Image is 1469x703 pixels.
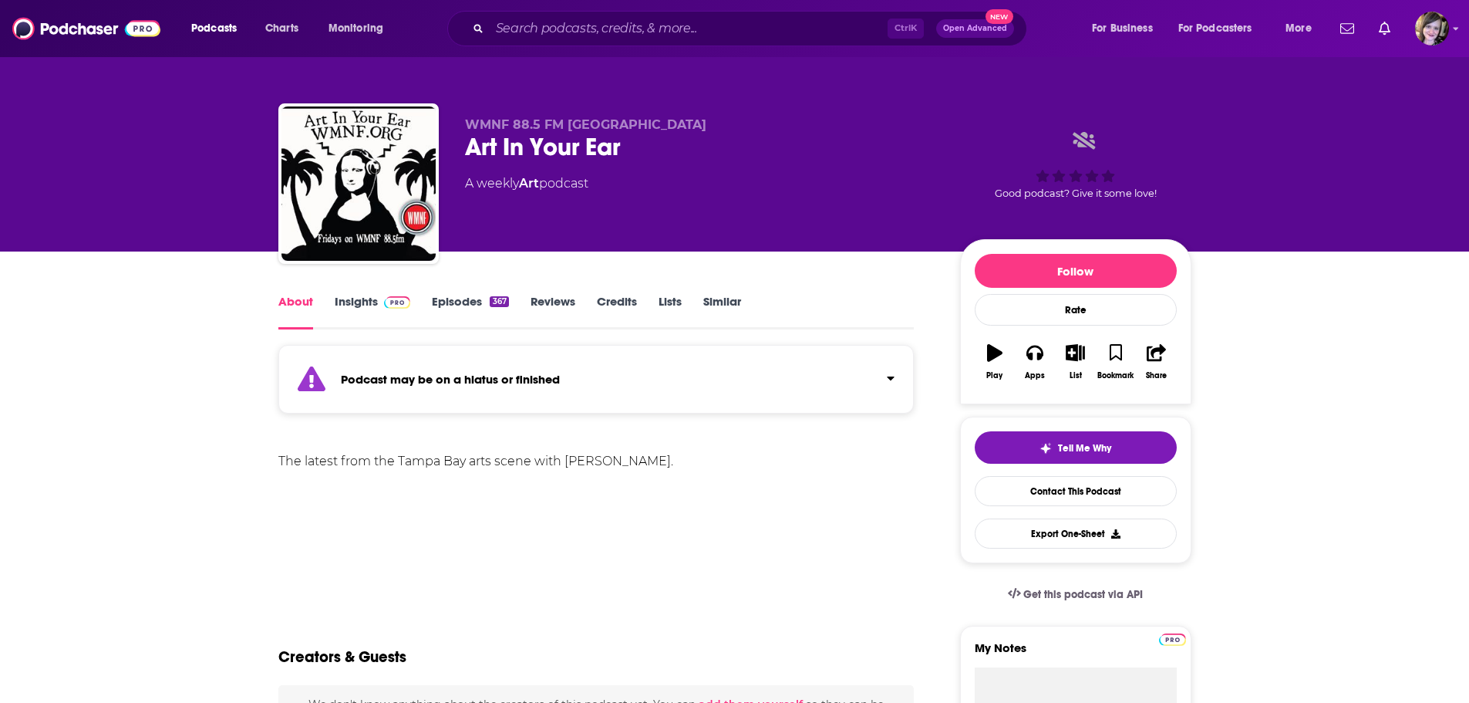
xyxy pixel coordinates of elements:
[462,11,1042,46] div: Search podcasts, credits, & more...
[960,117,1191,213] div: Good podcast? Give it some love!
[1159,631,1186,646] a: Pro website
[975,519,1177,549] button: Export One-Sheet
[519,176,539,191] a: Art
[1275,16,1331,41] button: open menu
[341,372,560,387] strong: Podcast may be on a hiatus or finished
[432,294,508,330] a: Episodes367
[1058,442,1111,455] span: Tell Me Why
[490,16,888,41] input: Search podcasts, credits, & more...
[1334,15,1360,42] a: Show notifications dropdown
[659,294,682,330] a: Lists
[975,334,1015,390] button: Play
[1039,442,1052,455] img: tell me why sparkle
[975,476,1177,506] a: Contact This Podcast
[329,18,383,39] span: Monitoring
[1178,18,1252,39] span: For Podcasters
[975,640,1177,668] label: My Notes
[465,117,706,132] span: WMNF 88.5 FM [GEOGRAPHIC_DATA]
[1136,334,1176,390] button: Share
[1055,334,1095,390] button: List
[995,188,1157,199] span: Good podcast? Give it some love!
[597,294,637,330] a: Credits
[1415,12,1449,46] span: Logged in as IAmMBlankenship
[975,431,1177,464] button: tell me why sparkleTell Me Why
[255,16,308,41] a: Charts
[278,354,915,414] section: Click to expand status details
[278,451,915,472] div: The latest from the Tampa Bay arts scene with [PERSON_NAME].
[12,14,160,43] img: Podchaser - Follow, Share and Rate Podcasts
[318,16,403,41] button: open menu
[1146,371,1167,380] div: Share
[975,254,1177,288] button: Follow
[531,294,575,330] a: Reviews
[996,576,1156,613] a: Get this podcast via API
[1097,371,1134,380] div: Bookmark
[975,294,1177,326] div: Rate
[180,16,257,41] button: open menu
[936,19,1014,38] button: Open AdvancedNew
[1285,18,1312,39] span: More
[278,294,313,330] a: About
[986,371,1002,380] div: Play
[335,294,411,330] a: InsightsPodchaser Pro
[278,647,406,667] h2: Creators & Guests
[281,106,436,261] img: Art In Your Ear
[1023,588,1143,601] span: Get this podcast via API
[1092,18,1153,39] span: For Business
[384,296,411,309] img: Podchaser Pro
[1081,16,1172,41] button: open menu
[986,9,1013,24] span: New
[943,25,1007,32] span: Open Advanced
[191,18,237,39] span: Podcasts
[1415,12,1449,46] img: User Profile
[1025,371,1045,380] div: Apps
[1168,16,1275,41] button: open menu
[1070,371,1082,380] div: List
[1015,334,1055,390] button: Apps
[1415,12,1449,46] button: Show profile menu
[703,294,741,330] a: Similar
[888,19,924,39] span: Ctrl K
[490,296,508,307] div: 367
[1159,634,1186,646] img: Podchaser Pro
[465,174,588,193] div: A weekly podcast
[1373,15,1397,42] a: Show notifications dropdown
[265,18,298,39] span: Charts
[1096,334,1136,390] button: Bookmark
